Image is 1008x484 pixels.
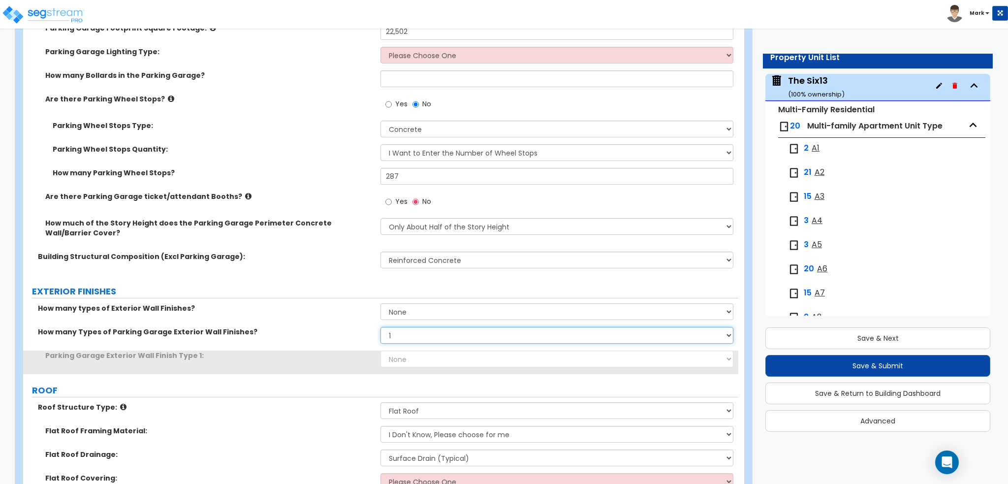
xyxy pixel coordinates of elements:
span: 20 [790,120,800,131]
div: The Six13 [788,74,845,99]
label: Flat Roof Covering: [45,473,373,483]
span: A5 [812,239,822,251]
input: No [412,99,419,110]
label: Flat Roof Drainage: [45,450,373,459]
span: A8 [812,312,822,323]
label: Parking Wheel Stops Type: [53,121,373,130]
span: No [422,99,431,109]
input: No [412,196,419,207]
label: How many Parking Wheel Stops? [53,168,373,178]
label: How much of the Story Height does the Parking Garage Perimeter Concrete Wall/Barrier Cover? [45,218,373,238]
div: Property Unit List [770,52,985,64]
span: A7 [815,288,825,299]
span: A3 [815,191,824,202]
span: A1 [812,143,819,154]
label: Are there Parking Garage ticket/attendant Booths? [45,192,373,201]
label: EXTERIOR FINISHES [32,285,738,298]
span: 15 [804,288,812,299]
button: Advanced [765,410,990,432]
i: click for more info! [120,403,126,411]
label: How many Bollards in the Parking Garage? [45,70,373,80]
button: Save & Return to Building Dashboard [765,383,990,404]
img: door.png [788,312,800,323]
img: door.png [788,263,800,275]
label: How many types of Exterior Wall Finishes? [38,303,373,313]
small: Multi-Family Residential [778,104,875,115]
span: 21 [804,167,812,178]
span: 2 [804,312,809,323]
span: 20 [804,263,814,275]
span: Yes [395,196,408,206]
span: 3 [804,239,809,251]
label: Are there Parking Wheel Stops? [45,94,373,104]
label: How many Types of Parking Garage Exterior Wall Finishes? [38,327,373,337]
label: Parking Wheel Stops Quantity: [53,144,373,154]
label: Parking Garage Exterior Wall Finish Type 1: [45,351,373,360]
span: A6 [817,263,827,275]
span: Yes [395,99,408,109]
span: 3 [804,215,809,226]
label: Parking Garage Lighting Type: [45,47,373,57]
label: Flat Roof Framing Material: [45,426,373,436]
span: No [422,196,431,206]
img: door.png [788,215,800,227]
b: Mark [970,9,984,17]
span: The Six13 [770,74,845,99]
div: Open Intercom Messenger [935,451,959,474]
input: Yes [385,99,392,110]
span: 2 [804,143,809,154]
img: avatar.png [946,5,963,22]
img: door.png [778,121,790,132]
img: door.png [788,143,800,155]
span: A4 [812,215,822,226]
img: logo_pro_r.png [1,5,85,25]
span: 15 [804,191,812,202]
img: door.png [788,288,800,299]
img: door.png [788,167,800,179]
img: door.png [788,239,800,251]
button: Save & Next [765,327,990,349]
input: Yes [385,196,392,207]
img: door.png [788,191,800,203]
i: click for more info! [168,95,174,102]
label: ROOF [32,384,738,397]
span: A2 [815,167,824,178]
small: ( 100 % ownership) [788,90,845,99]
label: Building Structural Composition (Excl Parking Garage): [38,252,373,261]
img: building.svg [770,74,783,87]
span: Multi-family Apartment Unit Type [807,120,943,131]
i: click for more info! [245,193,252,200]
button: Save & Submit [765,355,990,377]
label: Roof Structure Type: [38,402,373,412]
